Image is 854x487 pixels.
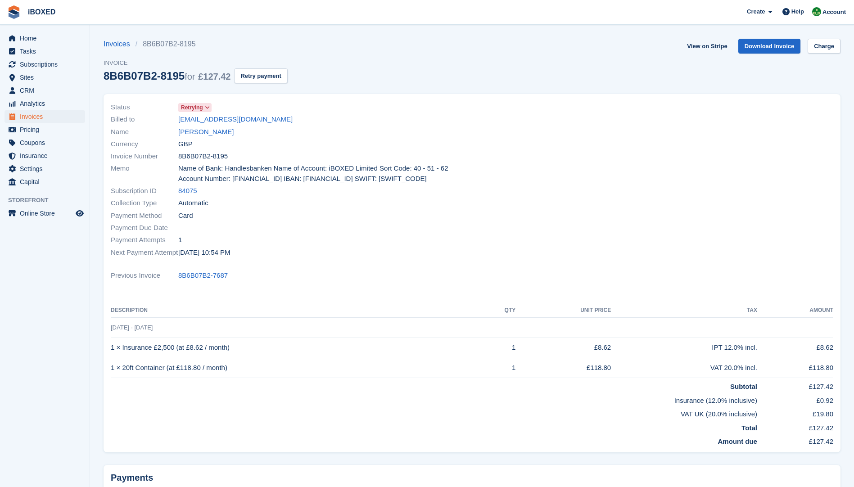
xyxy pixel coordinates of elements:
[5,84,85,97] a: menu
[5,136,85,149] a: menu
[111,235,178,245] span: Payment Attempts
[5,207,85,220] a: menu
[481,303,515,318] th: QTY
[5,97,85,110] a: menu
[8,196,90,205] span: Storefront
[74,208,85,219] a: Preview store
[757,392,833,406] td: £0.92
[20,136,74,149] span: Coupons
[178,151,228,162] span: 8B6B07B2-8195
[515,358,611,378] td: £118.80
[481,338,515,358] td: 1
[111,303,481,318] th: Description
[5,123,85,136] a: menu
[515,303,611,318] th: Unit Price
[757,378,833,392] td: £127.42
[111,114,178,125] span: Billed to
[178,198,208,208] span: Automatic
[198,72,230,81] span: £127.42
[5,32,85,45] a: menu
[20,207,74,220] span: Online Store
[822,8,846,17] span: Account
[178,186,197,196] a: 84075
[738,39,801,54] a: Download Invoice
[812,7,821,16] img: Amanda Forder
[178,139,193,149] span: GBP
[178,114,293,125] a: [EMAIL_ADDRESS][DOMAIN_NAME]
[757,358,833,378] td: £118.80
[178,235,182,245] span: 1
[111,472,833,483] h2: Payments
[20,97,74,110] span: Analytics
[611,303,757,318] th: Tax
[20,84,74,97] span: CRM
[808,39,840,54] a: Charge
[20,162,74,175] span: Settings
[111,358,481,378] td: 1 × 20ft Container (at £118.80 / month)
[178,248,230,258] time: 2025-08-16 21:54:22 UTC
[747,7,765,16] span: Create
[791,7,804,16] span: Help
[104,59,288,68] span: Invoice
[111,271,178,281] span: Previous Invoice
[757,406,833,419] td: £19.80
[20,71,74,84] span: Sites
[5,149,85,162] a: menu
[730,383,757,390] strong: Subtotal
[20,123,74,136] span: Pricing
[111,211,178,221] span: Payment Method
[111,127,178,137] span: Name
[757,433,833,447] td: £127.42
[104,70,230,82] div: 8B6B07B2-8195
[741,424,757,432] strong: Total
[5,45,85,58] a: menu
[111,248,178,258] span: Next Payment Attempt
[20,176,74,188] span: Capital
[5,71,85,84] a: menu
[178,211,193,221] span: Card
[111,198,178,208] span: Collection Type
[111,223,178,233] span: Payment Due Date
[178,271,228,281] a: 8B6B07B2-7687
[178,163,467,184] span: Name of Bank: Handlesbanken Name of Account: iBOXED Limited Sort Code: 40 - 51 - 62 Account Numbe...
[111,406,757,419] td: VAT UK (20.0% inclusive)
[111,151,178,162] span: Invoice Number
[20,58,74,71] span: Subscriptions
[178,127,234,137] a: [PERSON_NAME]
[111,102,178,113] span: Status
[111,324,153,331] span: [DATE] - [DATE]
[111,186,178,196] span: Subscription ID
[5,162,85,175] a: menu
[757,419,833,433] td: £127.42
[104,39,288,50] nav: breadcrumbs
[5,58,85,71] a: menu
[234,68,287,83] button: Retry payment
[757,303,833,318] th: Amount
[611,363,757,373] div: VAT 20.0% incl.
[481,358,515,378] td: 1
[181,104,203,112] span: Retrying
[20,149,74,162] span: Insurance
[104,39,136,50] a: Invoices
[5,176,85,188] a: menu
[111,163,178,184] span: Memo
[24,5,59,19] a: iBOXED
[20,110,74,123] span: Invoices
[178,102,212,113] a: Retrying
[111,139,178,149] span: Currency
[111,392,757,406] td: Insurance (12.0% inclusive)
[5,110,85,123] a: menu
[20,32,74,45] span: Home
[757,338,833,358] td: £8.62
[683,39,731,54] a: View on Stripe
[718,437,757,445] strong: Amount due
[515,338,611,358] td: £8.62
[185,72,195,81] span: for
[611,343,757,353] div: IPT 12.0% incl.
[111,338,481,358] td: 1 × Insurance £2,500 (at £8.62 / month)
[7,5,21,19] img: stora-icon-8386f47178a22dfd0bd8f6a31ec36ba5ce8667c1dd55bd0f319d3a0aa187defe.svg
[20,45,74,58] span: Tasks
